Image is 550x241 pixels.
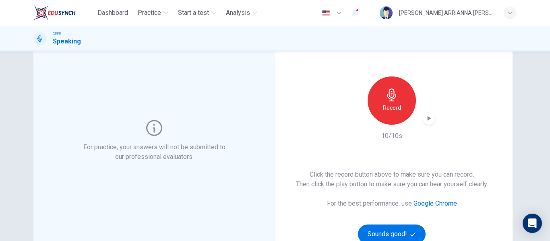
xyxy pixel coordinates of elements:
[399,8,494,18] div: [PERSON_NAME] ARRIANNA [PERSON_NAME] RAZIF
[175,6,219,20] button: Start a test
[414,200,457,207] a: Google Chrome
[82,142,227,162] h6: For practice, your answers will not be submitted to our professional evaluators.
[138,8,161,18] span: Practice
[327,199,457,208] h6: For the best performance, use
[368,76,416,125] button: Record
[134,6,172,20] button: Practice
[321,10,331,16] img: en
[381,131,402,141] h6: 10/10s
[33,5,94,21] a: EduSynch logo
[383,103,401,113] h6: Record
[178,8,209,18] span: Start a test
[226,8,250,18] span: Analysis
[33,5,76,21] img: EduSynch logo
[97,8,128,18] span: Dashboard
[523,214,542,233] div: Open Intercom Messenger
[223,6,261,20] button: Analysis
[53,37,81,46] h1: Speaking
[296,170,488,189] h6: Click the record button above to make sure you can record. Then click the play button to make sur...
[53,31,61,37] span: CEFR
[94,6,131,20] button: Dashboard
[380,6,393,19] img: Profile picture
